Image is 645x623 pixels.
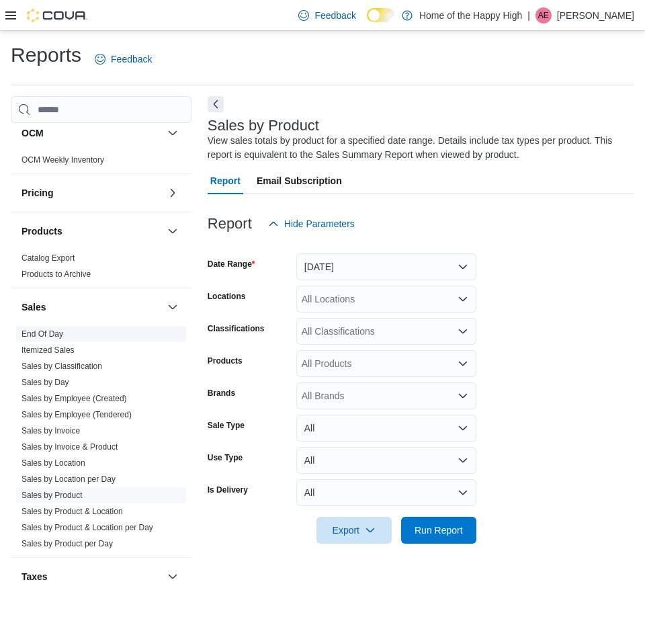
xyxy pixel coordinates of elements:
[208,118,319,134] h3: Sales by Product
[458,326,468,337] button: Open list of options
[21,300,46,314] h3: Sales
[208,388,235,399] label: Brands
[165,223,181,239] button: Products
[21,186,53,200] h3: Pricing
[325,517,384,544] span: Export
[367,22,368,23] span: Dark Mode
[458,358,468,369] button: Open list of options
[21,126,162,140] button: OCM
[21,570,48,583] h3: Taxes
[21,269,91,280] span: Products to Archive
[458,294,468,304] button: Open list of options
[527,7,530,24] p: |
[296,479,476,506] button: All
[208,134,628,162] div: View sales totals by product for a specified date range. Details include tax types per product. T...
[296,415,476,442] button: All
[293,2,361,29] a: Feedback
[208,356,243,366] label: Products
[458,390,468,401] button: Open list of options
[208,216,252,232] h3: Report
[21,507,123,516] a: Sales by Product & Location
[21,426,80,435] a: Sales by Invoice
[21,570,162,583] button: Taxes
[21,522,153,533] span: Sales by Product & Location per Day
[21,224,62,238] h3: Products
[208,96,224,112] button: Next
[419,7,522,24] p: Home of the Happy High
[21,506,123,517] span: Sales by Product & Location
[415,524,463,537] span: Run Report
[21,377,69,388] span: Sales by Day
[165,125,181,141] button: OCM
[284,217,355,231] span: Hide Parameters
[208,420,245,431] label: Sale Type
[27,9,87,22] img: Cova
[21,300,162,314] button: Sales
[21,361,102,372] span: Sales by Classification
[21,329,63,339] span: End Of Day
[21,442,118,452] a: Sales by Invoice & Product
[316,517,392,544] button: Export
[11,42,81,69] h1: Reports
[296,447,476,474] button: All
[21,186,162,200] button: Pricing
[21,491,83,500] a: Sales by Product
[21,393,127,404] span: Sales by Employee (Created)
[21,362,102,371] a: Sales by Classification
[401,517,476,544] button: Run Report
[21,490,83,501] span: Sales by Product
[21,345,75,356] span: Itemized Sales
[11,152,191,173] div: OCM
[21,126,44,140] h3: OCM
[208,485,248,495] label: Is Delivery
[208,291,246,302] label: Locations
[21,458,85,468] a: Sales by Location
[314,9,355,22] span: Feedback
[263,210,360,237] button: Hide Parameters
[21,474,116,484] a: Sales by Location per Day
[210,167,241,194] span: Report
[21,442,118,452] span: Sales by Invoice & Product
[21,410,132,419] a: Sales by Employee (Tendered)
[165,185,181,201] button: Pricing
[535,7,552,24] div: Alyssa Evans
[21,253,75,263] span: Catalog Export
[208,323,265,334] label: Classifications
[557,7,634,24] p: [PERSON_NAME]
[89,46,157,73] a: Feedback
[367,8,395,22] input: Dark Mode
[11,326,191,557] div: Sales
[21,409,132,420] span: Sales by Employee (Tendered)
[538,7,549,24] span: AE
[208,259,255,269] label: Date Range
[208,452,243,463] label: Use Type
[21,474,116,485] span: Sales by Location per Day
[296,253,476,280] button: [DATE]
[21,269,91,279] a: Products to Archive
[111,52,152,66] span: Feedback
[21,224,162,238] button: Products
[21,329,63,339] a: End Of Day
[11,250,191,288] div: Products
[21,523,153,532] a: Sales by Product & Location per Day
[165,569,181,585] button: Taxes
[21,394,127,403] a: Sales by Employee (Created)
[21,155,104,165] a: OCM Weekly Inventory
[21,458,85,468] span: Sales by Location
[21,539,113,548] a: Sales by Product per Day
[21,378,69,387] a: Sales by Day
[257,167,342,194] span: Email Subscription
[21,345,75,355] a: Itemized Sales
[21,253,75,263] a: Catalog Export
[165,299,181,315] button: Sales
